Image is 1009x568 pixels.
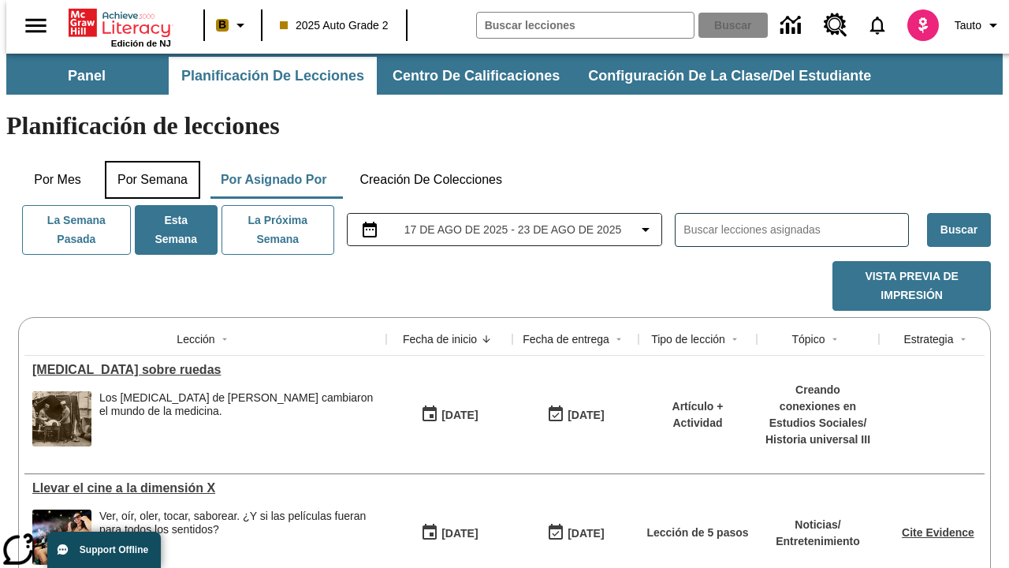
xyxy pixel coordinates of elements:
div: Tópico [791,331,825,347]
a: Cite Evidence [902,526,974,539]
img: avatar image [907,9,939,41]
span: Edición de NJ [111,39,171,48]
img: El panel situado frente a los asientos rocía con agua nebulizada al feliz público en un cine equi... [32,510,91,565]
a: Notificaciones [857,5,898,46]
button: Creación de colecciones [347,161,515,199]
h1: Planificación de lecciones [6,111,1003,140]
button: 08/20/25: Primer día en que estuvo disponible la lección [415,400,483,430]
button: Seleccione el intervalo de fechas opción del menú [354,220,656,239]
a: Rayos X sobre ruedas, Lecciones [32,363,378,377]
button: Support Offline [47,532,161,568]
button: 08/24/25: Último día en que podrá accederse la lección [542,518,609,548]
span: 17 de ago de 2025 - 23 de ago de 2025 [404,222,621,238]
a: Llevar el cine a la dimensión X, Lecciones [32,481,378,495]
div: Fecha de inicio [403,331,477,347]
input: Buscar campo [477,13,694,38]
button: Esta semana [135,205,218,255]
div: Llevar el cine a la dimensión X [32,481,378,495]
button: Centro de calificaciones [380,57,572,95]
a: Centro de información [771,4,814,47]
button: Por mes [18,161,97,199]
svg: Collapse Date Range Filter [636,220,655,239]
div: Portada [69,6,171,48]
div: [DATE] [568,405,604,425]
button: Boost El color de la clase es anaranjado claro. Cambiar el color de la clase. [210,11,256,39]
span: Support Offline [80,544,148,555]
button: Por asignado por [208,161,340,199]
p: Lección de 5 pasos [646,525,748,541]
div: Los rayos X de Marie Curie cambiaron el mundo de la medicina. [99,391,378,447]
button: Panel [8,57,166,95]
button: Planificación de lecciones [169,57,377,95]
button: Vista previa de impresión [832,261,991,311]
input: Buscar lecciones asignadas [683,219,908,241]
button: Escoja un nuevo avatar [898,5,948,46]
p: Entretenimiento [776,533,860,550]
div: Subbarra de navegación [6,57,885,95]
button: La próxima semana [222,205,334,255]
button: Sort [215,330,234,349]
a: Portada [69,7,171,39]
p: Artículo + Actividad [646,398,749,432]
button: Buscar [927,213,991,247]
button: Sort [825,330,844,349]
button: La semana pasada [22,205,131,255]
button: Perfil/Configuración [948,11,1009,39]
div: [DATE] [568,524,604,544]
button: Configuración de la clase/del estudiante [575,57,884,95]
button: Sort [725,330,744,349]
button: 08/20/25: Último día en que podrá accederse la lección [542,400,609,430]
div: Los [MEDICAL_DATA] de [PERSON_NAME] cambiaron el mundo de la medicina. [99,391,378,418]
a: Centro de recursos, Se abrirá en una pestaña nueva. [814,4,857,47]
button: Sort [477,330,496,349]
span: Tauto [955,17,981,34]
div: Fecha de entrega [523,331,609,347]
div: Rayos X sobre ruedas [32,363,378,377]
span: 2025 Auto Grade 2 [280,17,389,34]
div: Tipo de lección [651,331,725,347]
p: Historia universal III [765,432,871,448]
button: Abrir el menú lateral [13,2,59,49]
button: Sort [954,330,973,349]
p: Creando conexiones en Estudios Sociales / [765,382,871,432]
div: [DATE] [441,524,478,544]
div: Estrategia [903,331,953,347]
p: Noticias / [776,517,860,533]
button: Por semana [105,161,200,199]
div: Lección [177,331,214,347]
div: [DATE] [441,405,478,425]
div: Ver, oír, oler, tocar, saborear. ¿Y si las películas fueran para todos los sentidos? [99,510,378,565]
img: Foto en blanco y negro de dos personas uniformadas colocando a un hombre en una máquina de rayos ... [32,391,91,447]
button: 08/18/25: Primer día en que estuvo disponible la lección [415,518,483,548]
div: Ver, oír, oler, tocar, saborear. ¿Y si las películas fueran para todos los sentidos? [99,510,378,536]
button: Sort [609,330,628,349]
span: B [218,15,226,35]
div: Subbarra de navegación [6,54,1003,95]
